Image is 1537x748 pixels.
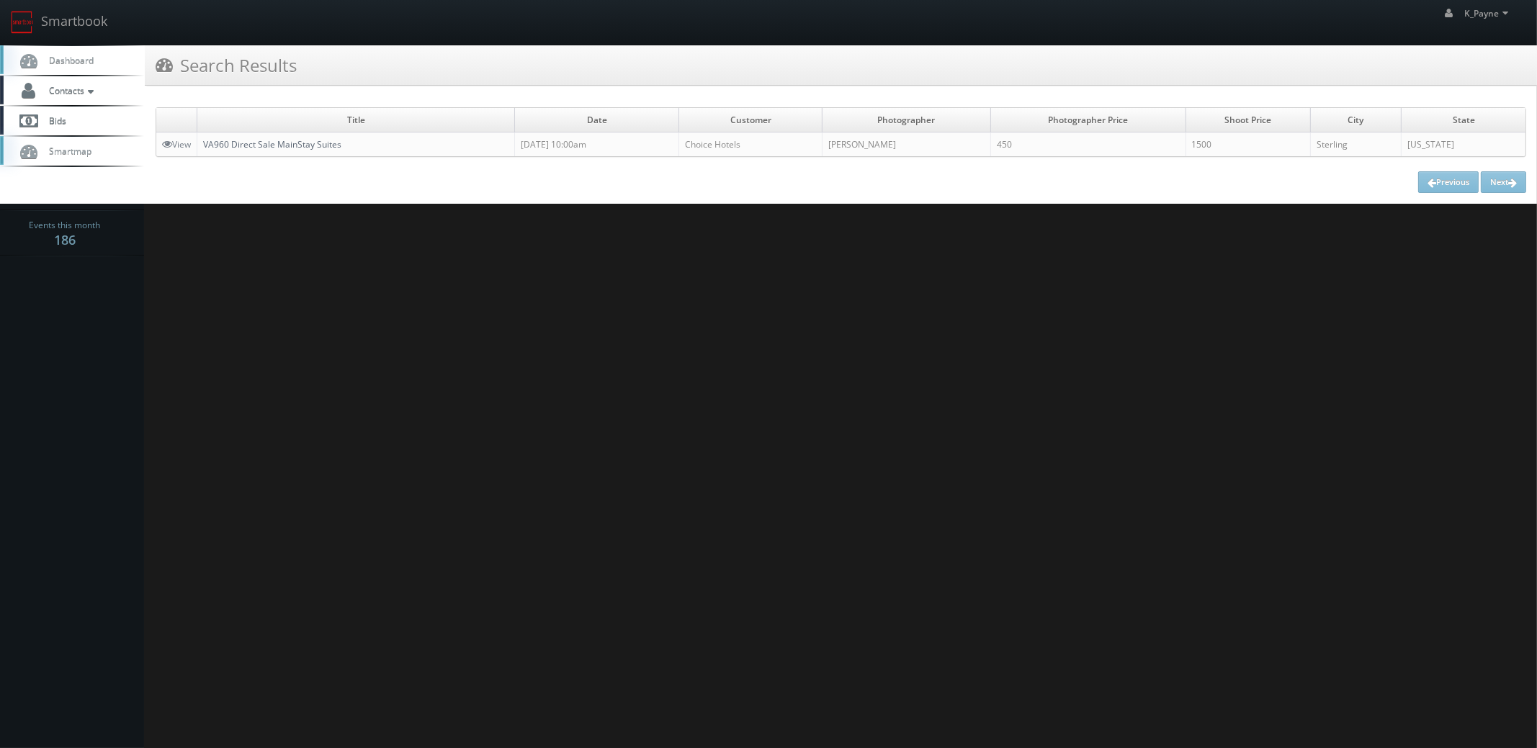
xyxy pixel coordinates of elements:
[1186,108,1310,132] td: Shoot Price
[679,132,822,157] td: Choice Hotels
[42,145,91,157] span: Smartmap
[515,132,679,157] td: [DATE] 10:00am
[203,138,341,150] a: VA960 Direct Sale MainStay Suites
[162,138,191,150] a: View
[1402,108,1525,132] td: State
[42,84,97,96] span: Contacts
[197,108,515,132] td: Title
[991,132,1186,157] td: 450
[1310,108,1402,132] td: City
[1310,132,1402,157] td: Sterling
[679,108,822,132] td: Customer
[515,108,679,132] td: Date
[1465,7,1513,19] span: K_Payne
[1402,132,1525,157] td: [US_STATE]
[42,54,94,66] span: Dashboard
[991,108,1186,132] td: Photographer Price
[11,11,34,34] img: smartbook-logo.png
[1186,132,1310,157] td: 1500
[156,53,297,78] h3: Search Results
[54,231,76,248] strong: 186
[42,114,66,127] span: Bids
[822,108,990,132] td: Photographer
[822,132,990,157] td: [PERSON_NAME]
[30,218,101,233] span: Events this month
